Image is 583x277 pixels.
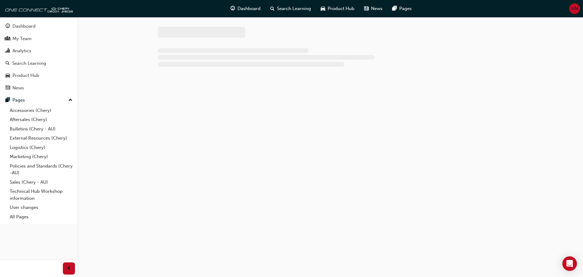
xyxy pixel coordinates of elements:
[5,36,10,42] span: people-icon
[12,85,24,92] div: News
[12,23,36,30] div: Dashboard
[2,70,75,81] a: Product Hub
[7,115,75,124] a: Aftersales (Chery)
[328,5,354,12] span: Product Hub
[387,2,417,15] a: pages-iconPages
[7,143,75,152] a: Logistics (Chery)
[277,5,311,12] span: Search Learning
[2,21,75,32] a: Dashboard
[265,2,316,15] a: search-iconSearch Learning
[316,2,359,15] a: car-iconProduct Hub
[7,161,75,178] a: Policies and Standards (Chery -AU)
[2,19,75,95] button: DashboardMy TeamAnalyticsSearch LearningProduct HubNews
[67,265,71,272] span: prev-icon
[12,47,31,54] div: Analytics
[7,203,75,212] a: User changes
[5,24,10,29] span: guage-icon
[321,5,325,12] span: car-icon
[2,45,75,57] a: Analytics
[270,5,274,12] span: search-icon
[68,96,73,104] span: up-icon
[7,106,75,115] a: Accessories (Chery)
[371,5,383,12] span: News
[2,33,75,44] a: My Team
[12,60,46,67] div: Search Learning
[226,2,265,15] a: guage-iconDashboard
[3,2,73,15] img: oneconnect
[7,178,75,187] a: Sales (Chery - AU)
[12,35,32,42] div: My Team
[562,256,577,271] div: Open Intercom Messenger
[2,82,75,94] a: News
[359,2,387,15] a: news-iconNews
[7,187,75,203] a: Technical Hub Workshop information
[12,72,39,79] div: Product Hub
[5,98,10,103] span: pages-icon
[5,48,10,54] span: chart-icon
[364,5,369,12] span: news-icon
[399,5,412,12] span: Pages
[2,95,75,106] button: Pages
[5,85,10,91] span: news-icon
[237,5,261,12] span: Dashboard
[7,124,75,134] a: Bulletins (Chery - AU)
[5,61,10,66] span: search-icon
[230,5,235,12] span: guage-icon
[569,3,580,14] button: HM
[5,73,10,78] span: car-icon
[571,5,578,12] span: HM
[12,97,25,104] div: Pages
[2,58,75,69] a: Search Learning
[392,5,397,12] span: pages-icon
[7,152,75,161] a: Marketing (Chery)
[7,212,75,222] a: All Pages
[7,133,75,143] a: External Resources (Chery)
